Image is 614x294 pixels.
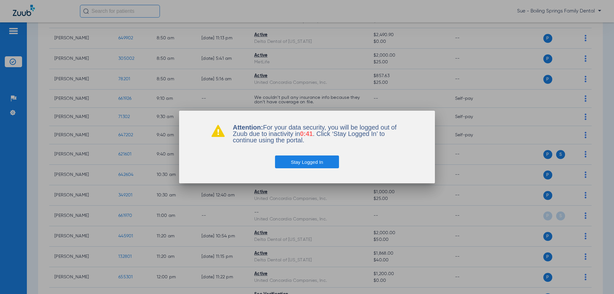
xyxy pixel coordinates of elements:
b: Attention: [233,124,263,131]
iframe: Chat Widget [582,263,614,294]
p: For your data security, you will be logged out of Zuub due to inactivity in . Click ‘Stay Logged ... [233,124,403,143]
button: Stay Logged In [275,155,339,168]
img: warning [211,124,225,137]
span: 0:41 [300,130,313,137]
